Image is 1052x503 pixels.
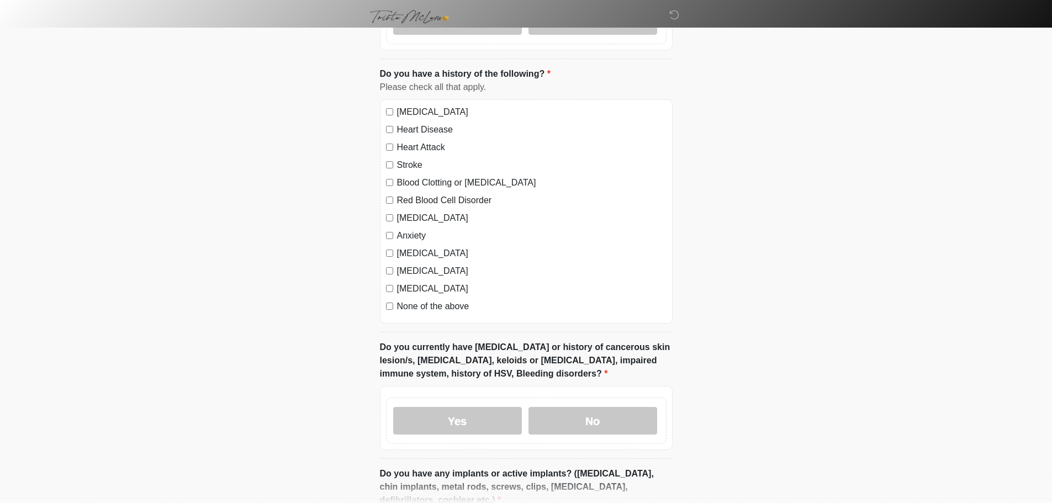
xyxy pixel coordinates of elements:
[386,161,393,168] input: Stroke
[386,144,393,151] input: Heart Attack
[386,179,393,186] input: Blood Clotting or [MEDICAL_DATA]
[386,267,393,274] input: [MEDICAL_DATA]
[380,81,673,94] div: Please check all that apply.
[397,176,667,189] label: Blood Clotting or [MEDICAL_DATA]
[380,67,551,81] label: Do you have a history of the following?
[386,197,393,204] input: Red Blood Cell Disorder
[397,158,667,172] label: Stroke
[397,247,667,260] label: [MEDICAL_DATA]
[397,123,667,136] label: Heart Disease
[397,211,667,225] label: [MEDICAL_DATA]
[386,285,393,292] input: [MEDICAL_DATA]
[397,282,667,295] label: [MEDICAL_DATA]
[386,232,393,239] input: Anxiety
[397,194,667,207] label: Red Blood Cell Disorder
[386,303,393,310] input: None of the above
[386,214,393,221] input: [MEDICAL_DATA]
[397,300,667,313] label: None of the above
[393,407,522,435] label: Yes
[397,141,667,154] label: Heart Attack
[397,229,667,242] label: Anxiety
[397,264,667,278] label: [MEDICAL_DATA]
[386,126,393,133] input: Heart Disease
[369,8,451,25] img: Trista McLane Aesthetics Logo
[528,407,657,435] label: No
[380,341,673,380] label: Do you currently have [MEDICAL_DATA] or history of cancerous skin lesion/s, [MEDICAL_DATA], keloi...
[386,108,393,115] input: [MEDICAL_DATA]
[386,250,393,257] input: [MEDICAL_DATA]
[397,105,667,119] label: [MEDICAL_DATA]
